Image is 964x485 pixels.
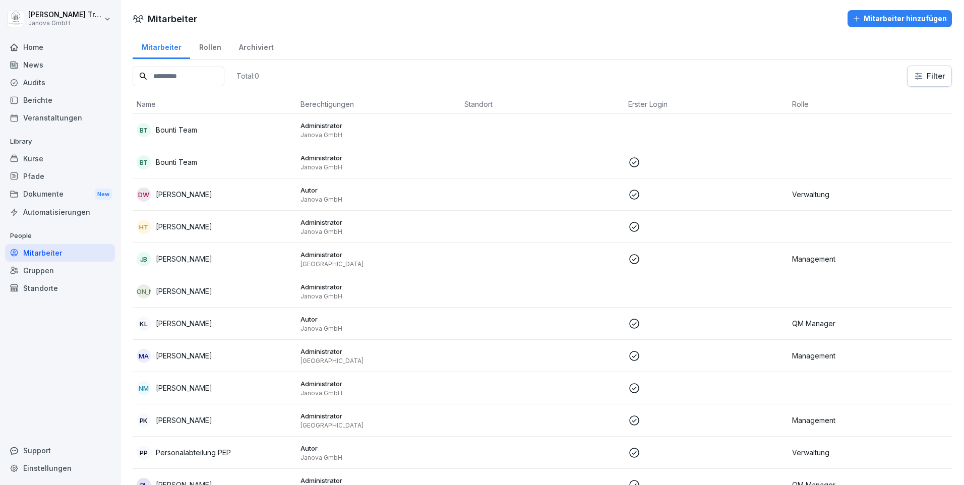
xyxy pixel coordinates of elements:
p: Janova GmbH [300,196,456,204]
div: DW [137,188,151,202]
th: Erster Login [624,95,788,114]
a: Rollen [190,33,230,59]
p: Bounti Team [156,125,197,135]
p: Janova GmbH [28,20,102,27]
p: QM Manager [792,318,948,329]
button: Mitarbeiter hinzufügen [848,10,952,27]
a: Pfade [5,167,115,185]
a: Audits [5,74,115,91]
p: Janova GmbH [300,163,456,171]
div: Dokumente [5,185,115,204]
p: Administrator [300,218,456,227]
div: NM [137,381,151,395]
p: [GEOGRAPHIC_DATA] [300,260,456,268]
a: DokumenteNew [5,185,115,204]
p: Library [5,134,115,150]
p: Administrator [300,476,456,485]
div: Mitarbeiter hinzufügen [853,13,947,24]
p: Janova GmbH [300,292,456,300]
p: Janova GmbH [300,454,456,462]
div: HT [137,220,151,234]
p: [PERSON_NAME] [156,318,212,329]
p: [PERSON_NAME] Trautmann [28,11,102,19]
a: Gruppen [5,262,115,279]
a: Mitarbeiter [5,244,115,262]
div: PK [137,413,151,428]
div: KL [137,317,151,331]
p: Administrator [300,282,456,291]
div: PP [137,446,151,460]
p: [PERSON_NAME] [156,221,212,232]
a: Kurse [5,150,115,167]
p: Administrator [300,379,456,388]
p: Autor [300,186,456,195]
p: [PERSON_NAME] [156,383,212,393]
p: Autor [300,315,456,324]
p: Verwaltung [792,189,948,200]
p: Management [792,415,948,426]
p: Personalabteilung PEP [156,447,231,458]
th: Standort [460,95,624,114]
p: [PERSON_NAME] [156,286,212,296]
div: MA [137,349,151,363]
p: [GEOGRAPHIC_DATA] [300,357,456,365]
a: Veranstaltungen [5,109,115,127]
a: Mitarbeiter [133,33,190,59]
div: Support [5,442,115,459]
p: [GEOGRAPHIC_DATA] [300,421,456,430]
div: Filter [914,71,945,81]
th: Name [133,95,296,114]
p: People [5,228,115,244]
th: Berechtigungen [296,95,460,114]
p: [PERSON_NAME] [156,350,212,361]
p: Administrator [300,411,456,420]
p: Janova GmbH [300,389,456,397]
div: JB [137,252,151,266]
a: Automatisierungen [5,203,115,221]
p: Management [792,350,948,361]
p: Janova GmbH [300,131,456,139]
button: Filter [908,66,951,86]
div: New [95,189,112,200]
th: Rolle [788,95,952,114]
iframe: Intercom live chat [930,451,954,475]
p: Janova GmbH [300,228,456,236]
a: Einstellungen [5,459,115,477]
p: Management [792,254,948,264]
p: Verwaltung [792,447,948,458]
p: Administrator [300,347,456,356]
p: Janova GmbH [300,325,456,333]
p: Administrator [300,153,456,162]
p: [PERSON_NAME] [156,415,212,426]
a: Berichte [5,91,115,109]
a: News [5,56,115,74]
p: Administrator [300,121,456,130]
p: Bounti Team [156,157,197,167]
p: Total: 0 [236,71,259,81]
a: Home [5,38,115,56]
p: Administrator [300,250,456,259]
div: BT [137,155,151,169]
p: [PERSON_NAME] [156,254,212,264]
h1: Mitarbeiter [148,12,197,26]
div: [PERSON_NAME] [137,284,151,298]
div: BT [137,123,151,137]
a: Standorte [5,279,115,297]
a: Archiviert [230,33,282,59]
p: [PERSON_NAME] [156,189,212,200]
